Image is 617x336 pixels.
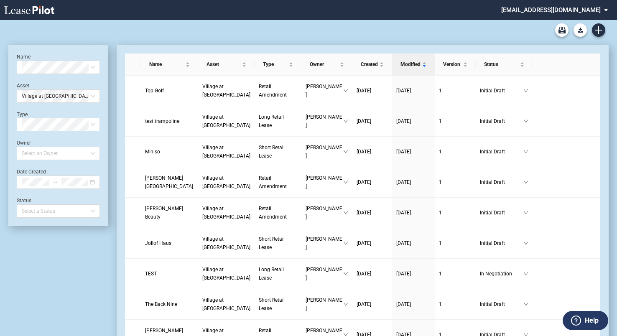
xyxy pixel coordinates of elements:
[357,88,371,94] span: [DATE]
[357,240,371,246] span: [DATE]
[202,113,250,130] a: Village at [GEOGRAPHIC_DATA]
[259,174,297,191] a: Retail Amendment
[476,53,533,76] th: Status
[255,53,301,76] th: Type
[435,53,476,76] th: Version
[523,180,528,185] span: down
[263,60,287,69] span: Type
[523,241,528,246] span: down
[202,175,250,189] span: Village at Allen
[396,118,411,124] span: [DATE]
[343,241,348,246] span: down
[396,239,431,247] a: [DATE]
[202,145,250,159] span: Village at Allen
[17,169,46,175] label: Date Created
[480,270,523,278] span: In Negotiation
[17,140,31,146] label: Owner
[357,87,388,95] a: [DATE]
[306,235,343,252] span: [PERSON_NAME]
[439,88,442,94] span: 1
[306,296,343,313] span: [PERSON_NAME]
[145,88,164,94] span: Top Golf
[306,143,343,160] span: [PERSON_NAME]
[207,60,240,69] span: Asset
[145,118,179,124] span: test trampoline
[439,87,472,95] a: 1
[480,87,523,95] span: Initial Draft
[259,204,297,221] a: Retail Amendment
[480,300,523,308] span: Initial Draft
[202,84,250,98] span: Village at Allen
[145,206,183,220] span: Sally Beauty
[574,23,587,37] button: Download Blank Form
[259,206,287,220] span: Retail Amendment
[523,302,528,307] span: down
[145,270,194,278] a: TEST
[306,174,343,191] span: [PERSON_NAME]
[259,296,297,313] a: Short Retail Lease
[259,113,297,130] a: Long Retail Lease
[259,267,284,281] span: Long Retail Lease
[439,148,472,156] a: 1
[145,175,193,189] span: Mattison Avenue
[563,311,608,330] button: Help
[439,118,442,124] span: 1
[202,143,250,160] a: Village at [GEOGRAPHIC_DATA]
[202,204,250,221] a: Village at [GEOGRAPHIC_DATA]
[202,206,250,220] span: Village at Allen
[480,178,523,186] span: Initial Draft
[259,143,297,160] a: Short Retail Lease
[202,114,250,128] span: Village at Allen
[301,53,352,76] th: Owner
[484,60,518,69] span: Status
[480,209,523,217] span: Initial Draft
[145,301,177,307] span: The Back Nine
[145,239,194,247] a: Jollof Haus
[306,204,343,221] span: [PERSON_NAME]
[357,149,371,155] span: [DATE]
[523,119,528,124] span: down
[396,271,411,277] span: [DATE]
[396,210,411,216] span: [DATE]
[145,149,160,155] span: Miniso
[396,178,431,186] a: [DATE]
[439,240,442,246] span: 1
[523,271,528,276] span: down
[357,271,371,277] span: [DATE]
[343,88,348,93] span: down
[396,88,411,94] span: [DATE]
[396,301,411,307] span: [DATE]
[439,210,442,216] span: 1
[396,300,431,308] a: [DATE]
[523,149,528,154] span: down
[357,178,388,186] a: [DATE]
[392,53,435,76] th: Modified
[145,204,194,221] a: [PERSON_NAME] Beauty
[52,179,58,185] span: to
[145,148,194,156] a: Miniso
[357,210,371,216] span: [DATE]
[439,300,472,308] a: 1
[439,239,472,247] a: 1
[149,60,184,69] span: Name
[17,112,28,117] label: Type
[202,82,250,99] a: Village at [GEOGRAPHIC_DATA]
[439,117,472,125] a: 1
[396,148,431,156] a: [DATE]
[202,267,250,281] span: Village at Allen
[396,270,431,278] a: [DATE]
[259,114,284,128] span: Long Retail Lease
[571,23,589,37] md-menu: Download Blank Form List
[357,209,388,217] a: [DATE]
[52,179,58,185] span: swap-right
[202,297,250,311] span: Village at Allen
[592,23,605,37] a: Create new document
[357,117,388,125] a: [DATE]
[306,113,343,130] span: [PERSON_NAME]
[145,240,171,246] span: Jollof Haus
[17,198,31,204] label: Status
[306,82,343,99] span: [PERSON_NAME]
[259,175,287,189] span: Retail Amendment
[439,301,442,307] span: 1
[396,117,431,125] a: [DATE]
